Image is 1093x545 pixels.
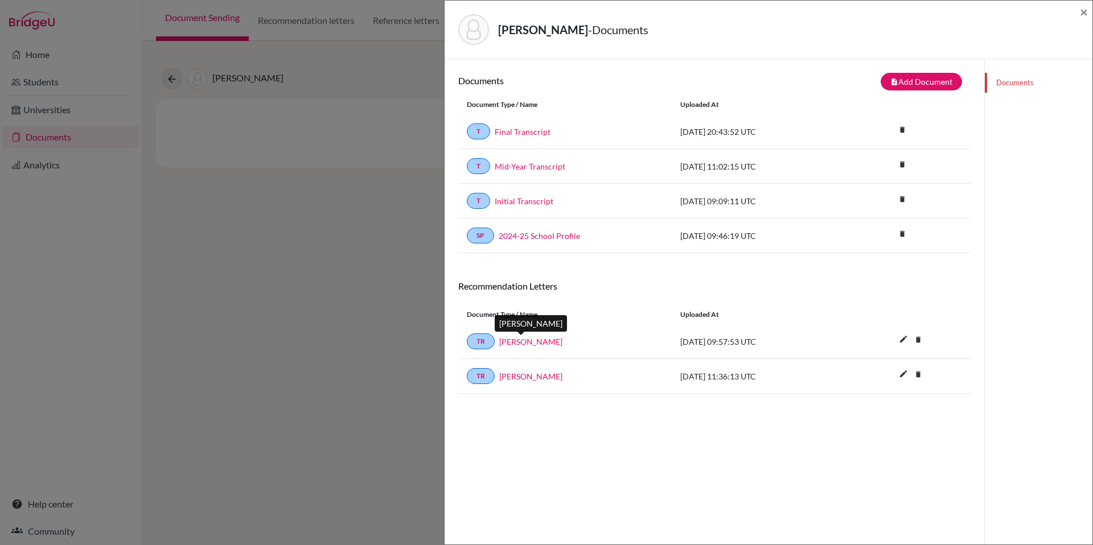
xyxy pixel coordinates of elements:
span: × [1080,3,1088,20]
a: SP [467,228,494,243]
a: TR [467,368,495,384]
span: - Documents [588,23,648,36]
i: delete [910,331,927,348]
a: delete [894,227,911,242]
div: Document Type / Name [458,309,672,320]
i: delete [894,156,911,173]
i: delete [910,366,927,383]
a: T [467,123,490,139]
div: Document Type / Name [458,100,672,110]
button: Close [1080,5,1088,19]
a: [PERSON_NAME] [499,336,562,348]
a: Mid-Year Transcript [495,160,565,172]
strong: [PERSON_NAME] [498,23,588,36]
i: edit [894,330,913,348]
a: delete [894,158,911,173]
h6: Recommendation Letters [458,280,971,291]
div: Uploaded at [672,309,843,320]
a: [PERSON_NAME] [499,370,562,382]
span: [DATE] 09:57:53 UTC [680,337,756,346]
a: TR [467,333,495,349]
button: edit [894,366,913,383]
h6: Documents [458,75,714,86]
a: T [467,193,490,209]
i: delete [894,121,911,138]
i: note_add [890,78,898,86]
a: Initial Transcript [495,195,553,207]
a: delete [894,123,911,138]
a: T [467,158,490,174]
button: note_addAdd Document [881,73,962,90]
button: edit [894,332,913,349]
div: [DATE] 09:09:11 UTC [672,195,843,207]
a: delete [894,192,911,208]
a: Final Transcript [495,126,550,138]
div: [DATE] 20:43:52 UTC [672,126,843,138]
span: [DATE] 11:36:13 UTC [680,371,756,381]
i: delete [894,191,911,208]
div: Uploaded at [672,100,843,110]
a: delete [910,368,927,383]
div: [DATE] 11:02:15 UTC [672,160,843,172]
div: [PERSON_NAME] [495,315,567,332]
i: delete [894,225,911,242]
i: edit [894,365,913,383]
a: Documents [985,73,1092,93]
a: 2024-25 School Profile [499,230,580,242]
div: [DATE] 09:46:19 UTC [672,230,843,242]
a: delete [910,333,927,348]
